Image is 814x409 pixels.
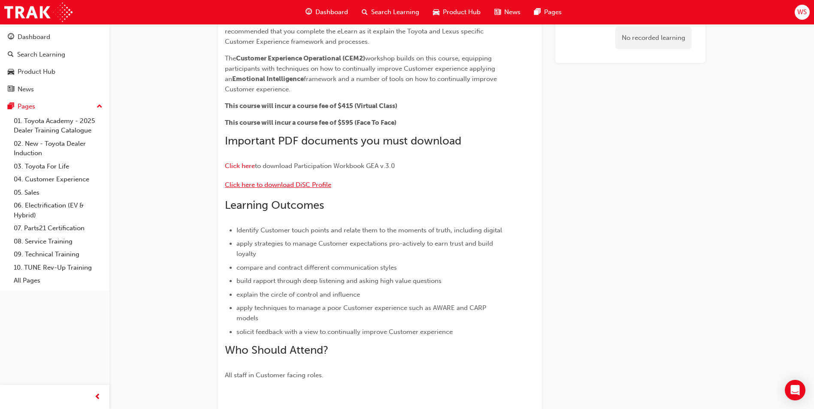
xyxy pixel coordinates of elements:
[10,160,106,173] a: 03. Toyota For Life
[236,226,502,234] span: Identify Customer touch points and relate them to the moments of truth, including digital
[225,181,331,189] a: Click here to download DiSC Profile
[487,3,527,21] a: news-iconNews
[17,50,65,60] div: Search Learning
[97,101,103,112] span: up-icon
[8,68,14,76] span: car-icon
[18,84,34,94] div: News
[3,47,106,63] a: Search Learning
[3,27,106,99] button: DashboardSearch LearningProduct HubNews
[236,277,442,285] span: build rapport through deep listening and asking high value questions
[225,119,396,126] span: This course will incur a course fee of $595 (Face To Face)
[225,198,324,212] span: Learning Outcomes
[10,137,106,160] a: 02. New - Toyota Dealer Induction
[236,240,495,258] span: apply strategies to manage Customer expectations pro-actively to earn trust and build loyalty
[10,114,106,137] a: 01. Toyota Academy - 2025 Dealer Training Catalogue
[225,54,497,83] span: workshop builds on this course, equipping participants with techniques on how to continually impr...
[8,86,14,93] span: news-icon
[3,99,106,114] button: Pages
[371,7,419,17] span: Search Learning
[225,134,461,147] span: Important PDF documents you must download
[504,7,520,17] span: News
[10,173,106,186] a: 04. Customer Experience
[8,33,14,41] span: guage-icon
[3,64,106,80] a: Product Hub
[18,67,55,77] div: Product Hub
[225,371,324,379] span: All staff in Customer facing roles.
[10,274,106,287] a: All Pages
[8,51,14,59] span: search-icon
[795,5,810,20] button: WS
[8,103,14,111] span: pages-icon
[10,248,106,261] a: 09. Technical Training
[255,162,395,170] span: to download Participation Workbook GEA v.3.0
[236,54,365,62] span: Customer Experience Operational (CEM2)
[306,7,312,18] span: guage-icon
[4,3,73,22] img: Trak
[10,261,106,274] a: 10. TUNE Rev-Up Training
[534,7,541,18] span: pages-icon
[10,199,106,222] a: 06. Electrification (EV & Hybrid)
[3,81,106,97] a: News
[236,291,360,298] span: explain the circle of control and influence
[225,54,236,62] span: The
[615,27,692,49] div: No recorded learning
[544,7,562,17] span: Pages
[225,102,397,110] span: This course will incur a course fee of $415 (Virtual Class)
[426,3,487,21] a: car-iconProduct Hub
[362,7,368,18] span: search-icon
[10,186,106,199] a: 05. Sales
[443,7,481,17] span: Product Hub
[232,75,304,83] span: Emotional Intelligence
[225,17,485,45] span: There is no prior knowledge required to attend this course. However, it is highly recommended tha...
[433,7,439,18] span: car-icon
[299,3,355,21] a: guage-iconDashboard
[10,235,106,248] a: 08. Service Training
[236,264,397,271] span: compare and contract different communication styles
[527,3,569,21] a: pages-iconPages
[355,3,426,21] a: search-iconSearch Learning
[494,7,501,18] span: news-icon
[236,328,453,336] span: solicit feedback with a view to continually improve Customer experience
[3,29,106,45] a: Dashboard
[10,222,106,235] a: 07. Parts21 Certification
[225,75,499,93] span: framework and a number of tools on how to continually improve Customer experience.
[797,7,807,17] span: WS
[236,304,488,322] span: apply techniques to manage a poor Customer experience such as AWARE and CARP models
[785,380,805,400] div: Open Intercom Messenger
[94,392,101,403] span: prev-icon
[315,7,348,17] span: Dashboard
[18,32,50,42] div: Dashboard
[225,162,255,170] a: Click here
[225,343,328,357] span: Who Should Attend?
[18,102,35,111] div: Pages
